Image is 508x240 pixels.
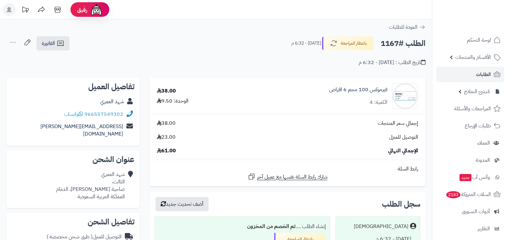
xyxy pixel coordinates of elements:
a: لوحة التحكم [436,32,504,48]
span: طلبات الإرجاع [465,121,491,130]
div: إنشاء الطلب .... [159,220,326,233]
div: رابط السلة [152,165,423,173]
span: الإجمالي النهائي [388,147,418,155]
span: أدوات التسويق [462,207,490,216]
a: المدونة [436,152,504,168]
div: [DEMOGRAPHIC_DATA] [354,223,408,230]
h2: عنوان الشحن [12,156,135,163]
span: 38.00 [157,120,176,127]
b: تم الخصم من المخزون [247,223,296,230]
img: 55216366cc73f204a1bb2e169657b7c8dd9b-90x90.jpg [393,83,418,109]
a: واتساب [64,110,83,118]
span: جديد [459,174,471,181]
a: الطلبات [436,67,504,82]
a: شهد العمري [100,98,124,105]
a: تحديثات المنصة [17,3,33,18]
span: العودة للطلبات [389,23,417,31]
div: تاريخ الطلب : [DATE] - 6:32 م [359,59,426,66]
a: المراجعات والأسئلة [436,101,504,116]
div: شهد العمري الثالث، ضاحية [PERSON_NAME]، الدمام المملكة العربية السعودية [56,171,125,200]
div: 38.00 [157,87,176,95]
span: المراجعات والأسئلة [454,104,491,113]
a: وآتس آبجديد [436,169,504,185]
span: العملاء [477,138,490,147]
span: الأقسام والمنتجات [455,53,491,62]
div: الكمية: 4 [370,99,387,106]
h2: تفاصيل العميل [12,83,135,91]
a: فيرموكس 100 مجم 6 اقراص [329,86,387,93]
span: التوصيل للمنزل [389,134,418,141]
span: وآتس آب [459,173,490,182]
a: 966557549302 [84,110,123,118]
h2: تفاصيل الشحن [12,218,135,226]
span: 2183 [446,191,460,198]
img: logo-2.png [464,17,502,31]
span: لوحة التحكم [467,36,491,45]
h2: الطلب #1167 [381,37,426,50]
button: أضف تحديث جديد [156,197,209,211]
a: أدوات التسويق [436,204,504,219]
span: 23.00 [157,134,176,141]
a: [EMAIL_ADDRESS][PERSON_NAME][DOMAIN_NAME] [40,123,123,138]
span: شارك رابط السلة نفسها مع عميل آخر [257,173,328,181]
button: بانتظار المراجعة [322,37,374,50]
span: الفاتورة [42,39,55,47]
span: رفيق [77,6,87,14]
span: 61.00 [157,147,176,155]
a: طلبات الإرجاع [436,118,504,134]
a: شارك رابط السلة نفسها مع عميل آخر [248,173,328,181]
img: ai-face.png [90,3,103,16]
a: العودة للطلبات [389,23,426,31]
a: الفاتورة [37,36,70,50]
span: السلات المتروكة [446,190,491,199]
div: الوحدة: 9.50 [157,97,189,105]
a: العملاء [436,135,504,151]
a: السلات المتروكة2183 [436,187,504,202]
small: [DATE] - 6:32 م [291,40,321,47]
h3: سجل الطلب [382,200,420,208]
span: الطلبات [476,70,491,79]
span: المدونة [476,156,490,165]
span: إجمالي سعر المنتجات [378,120,418,127]
a: التقارير [436,221,504,236]
span: التقارير [478,224,490,233]
span: مُنشئ النماذج [464,87,490,96]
